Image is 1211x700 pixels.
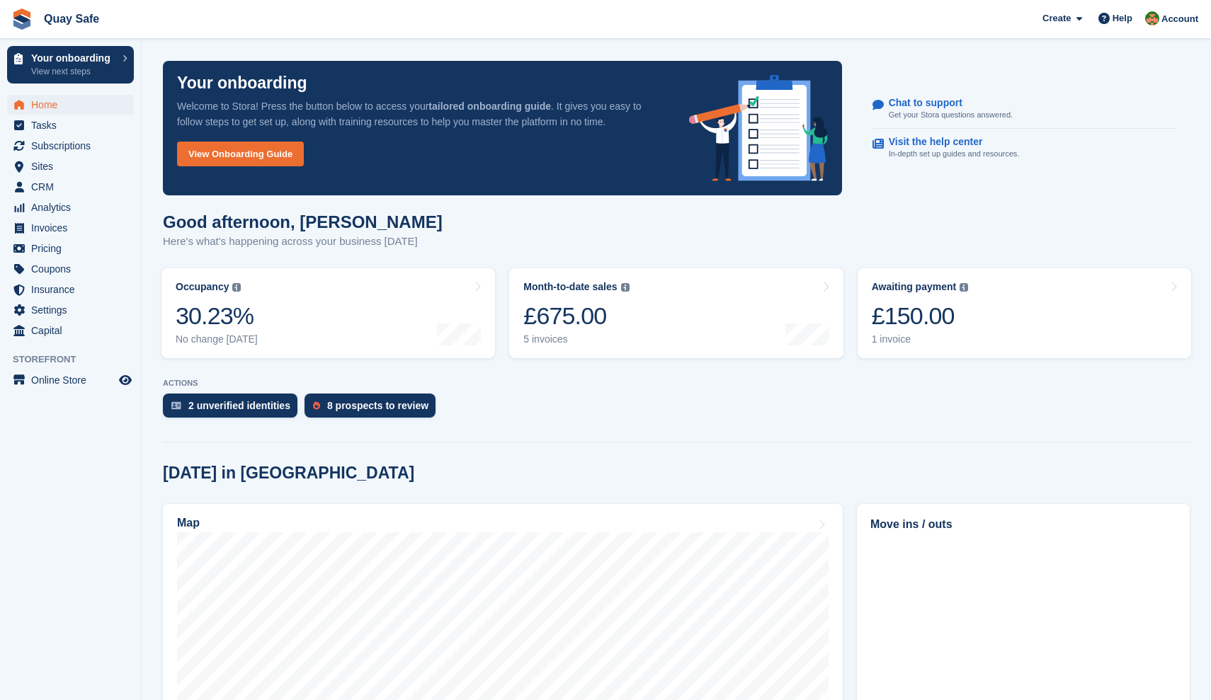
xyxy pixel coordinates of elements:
[889,136,1008,148] p: Visit the help center
[7,300,134,320] a: menu
[13,352,141,367] span: Storefront
[889,148,1020,160] p: In-depth set up guides and resources.
[31,218,116,238] span: Invoices
[31,115,116,135] span: Tasks
[163,464,414,483] h2: [DATE] in [GEOGRAPHIC_DATA]
[305,394,443,425] a: 8 prospects to review
[7,156,134,176] a: menu
[960,283,968,292] img: icon-info-grey-7440780725fd019a000dd9b08b2336e03edf1995a4989e88bcd33f0948082b44.svg
[31,259,116,279] span: Coupons
[7,115,134,135] a: menu
[31,300,116,320] span: Settings
[31,65,115,78] p: View next steps
[7,136,134,156] a: menu
[188,400,290,411] div: 2 unverified identities
[523,281,617,293] div: Month-to-date sales
[872,129,1176,167] a: Visit the help center In-depth set up guides and resources.
[163,212,443,231] h1: Good afternoon, [PERSON_NAME]
[177,98,666,130] p: Welcome to Stora! Press the button below to access your . It gives you easy to follow steps to ge...
[31,280,116,299] span: Insurance
[117,372,134,389] a: Preview store
[31,197,116,217] span: Analytics
[858,268,1191,358] a: Awaiting payment £150.00 1 invoice
[1161,12,1198,26] span: Account
[872,281,957,293] div: Awaiting payment
[872,90,1176,129] a: Chat to support Get your Stora questions answered.
[313,401,320,410] img: prospect-51fa495bee0391a8d652442698ab0144808aea92771e9ea1ae160a38d050c398.svg
[889,109,1013,121] p: Get your Stora questions answered.
[177,75,307,91] p: Your onboarding
[872,333,969,345] div: 1 invoice
[31,53,115,63] p: Your onboarding
[177,517,200,529] h2: Map
[889,97,1001,109] p: Chat to support
[523,333,629,345] div: 5 invoices
[7,46,134,84] a: Your onboarding View next steps
[327,400,428,411] div: 8 prospects to review
[161,268,495,358] a: Occupancy 30.23% No change [DATE]
[163,234,443,250] p: Here's what's happening across your business [DATE]
[176,302,258,331] div: 30.23%
[523,302,629,331] div: £675.00
[31,370,116,390] span: Online Store
[7,280,134,299] a: menu
[7,239,134,258] a: menu
[176,333,258,345] div: No change [DATE]
[621,283,630,292] img: icon-info-grey-7440780725fd019a000dd9b08b2336e03edf1995a4989e88bcd33f0948082b44.svg
[31,156,116,176] span: Sites
[509,268,843,358] a: Month-to-date sales £675.00 5 invoices
[163,394,305,425] a: 2 unverified identities
[163,379,1190,388] p: ACTIONS
[1042,11,1071,25] span: Create
[689,75,828,181] img: onboarding-info-6c161a55d2c0e0a8cae90662b2fe09162a5109e8cc188191df67fb4f79e88e88.svg
[232,283,241,292] img: icon-info-grey-7440780725fd019a000dd9b08b2336e03edf1995a4989e88bcd33f0948082b44.svg
[177,142,304,166] a: View Onboarding Guide
[7,197,134,217] a: menu
[31,239,116,258] span: Pricing
[1113,11,1132,25] span: Help
[171,401,181,410] img: verify_identity-adf6edd0f0f0b5bbfe63781bf79b02c33cf7c696d77639b501bdc392416b5a36.svg
[7,218,134,238] a: menu
[428,101,551,112] strong: tailored onboarding guide
[31,136,116,156] span: Subscriptions
[7,177,134,197] a: menu
[11,8,33,30] img: stora-icon-8386f47178a22dfd0bd8f6a31ec36ba5ce8667c1dd55bd0f319d3a0aa187defe.svg
[1145,11,1159,25] img: Fiona Connor
[7,95,134,115] a: menu
[7,321,134,340] a: menu
[38,7,105,30] a: Quay Safe
[31,177,116,197] span: CRM
[31,95,116,115] span: Home
[872,302,969,331] div: £150.00
[176,281,229,293] div: Occupancy
[7,259,134,279] a: menu
[7,370,134,390] a: menu
[31,321,116,340] span: Capital
[870,516,1176,533] h2: Move ins / outs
